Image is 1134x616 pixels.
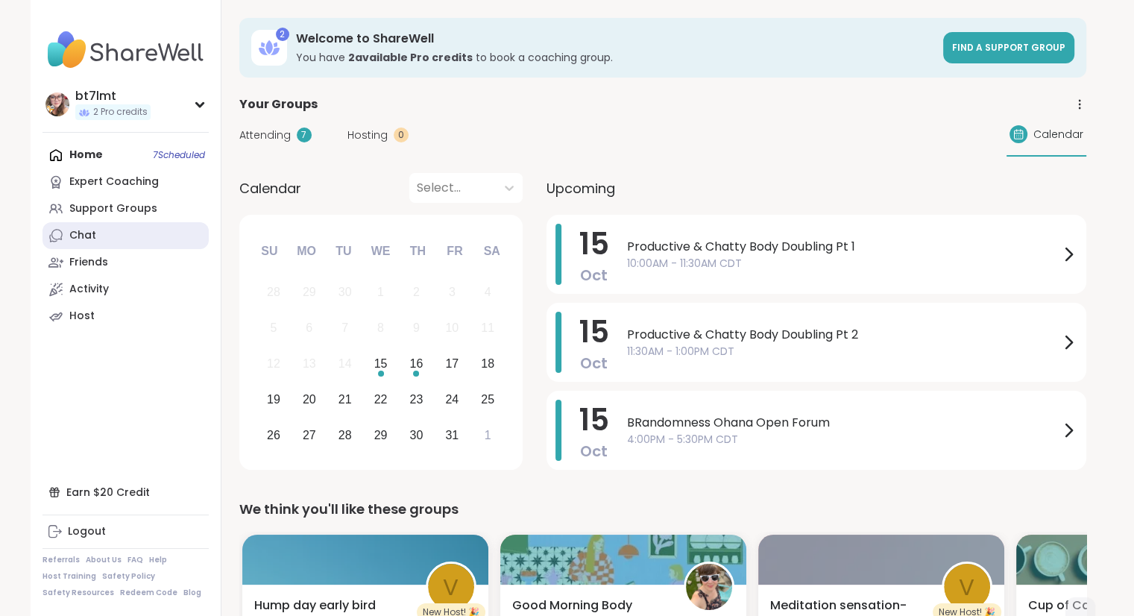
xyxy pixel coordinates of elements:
[338,282,352,302] div: 30
[258,312,290,345] div: Not available Sunday, October 5th, 2025
[42,169,209,195] a: Expert Coaching
[42,303,209,330] a: Host
[627,414,1059,432] span: BRandomness Ohana Open Forum
[365,312,397,345] div: Not available Wednesday, October 8th, 2025
[338,425,352,445] div: 28
[102,571,155,582] a: Safety Policy
[253,235,286,268] div: Su
[127,555,143,565] a: FAQ
[472,312,504,345] div: Not available Saturday, October 11th, 2025
[293,277,325,309] div: Not available Monday, September 29th, 2025
[627,432,1059,447] span: 4:00PM - 5:30PM CDT
[258,348,290,380] div: Not available Sunday, October 12th, 2025
[267,353,280,374] div: 12
[400,277,432,309] div: Not available Thursday, October 2nd, 2025
[445,425,459,445] div: 31
[69,309,95,324] div: Host
[297,128,312,142] div: 7
[276,28,289,41] div: 2
[258,277,290,309] div: Not available Sunday, September 28th, 2025
[436,383,468,415] div: Choose Friday, October 24th, 2025
[267,425,280,445] div: 26
[410,389,423,409] div: 23
[120,588,177,598] a: Redeem Code
[347,128,388,143] span: Hosting
[436,348,468,380] div: Choose Friday, October 17th, 2025
[239,178,301,198] span: Calendar
[293,383,325,415] div: Choose Monday, October 20th, 2025
[258,383,290,415] div: Choose Sunday, October 19th, 2025
[400,419,432,451] div: Choose Thursday, October 30th, 2025
[472,277,504,309] div: Not available Saturday, October 4th, 2025
[341,318,348,338] div: 7
[149,555,167,565] a: Help
[329,277,361,309] div: Not available Tuesday, September 30th, 2025
[627,238,1059,256] span: Productive & Chatty Body Doubling Pt 1
[329,383,361,415] div: Choose Tuesday, October 21st, 2025
[579,399,609,441] span: 15
[42,555,80,565] a: Referrals
[338,353,352,374] div: 14
[239,95,318,113] span: Your Groups
[68,524,106,539] div: Logout
[365,383,397,415] div: Choose Wednesday, October 22nd, 2025
[481,318,494,338] div: 11
[579,223,609,265] span: 15
[436,312,468,345] div: Not available Friday, October 10th, 2025
[445,318,459,338] div: 10
[364,235,397,268] div: We
[436,419,468,451] div: Choose Friday, October 31st, 2025
[183,588,201,598] a: Blog
[69,175,159,189] div: Expert Coaching
[485,282,491,302] div: 4
[75,88,151,104] div: bt7lmt
[627,326,1059,344] span: Productive & Chatty Body Doubling Pt 2
[438,235,471,268] div: Fr
[952,41,1065,54] span: Find a support group
[327,235,360,268] div: Tu
[374,389,388,409] div: 22
[290,235,323,268] div: Mo
[303,389,316,409] div: 20
[481,353,494,374] div: 18
[400,348,432,380] div: Choose Thursday, October 16th, 2025
[42,24,209,76] img: ShareWell Nav Logo
[445,353,459,374] div: 17
[42,222,209,249] a: Chat
[239,499,1086,520] div: We think you'll like these groups
[580,441,608,462] span: Oct
[627,256,1059,271] span: 10:00AM - 11:30AM CDT
[580,353,608,374] span: Oct
[42,195,209,222] a: Support Groups
[365,277,397,309] div: Not available Wednesday, October 1st, 2025
[69,228,96,243] div: Chat
[410,353,423,374] div: 16
[481,389,494,409] div: 25
[303,282,316,302] div: 29
[239,128,291,143] span: Attending
[293,348,325,380] div: Not available Monday, October 13th, 2025
[329,348,361,380] div: Not available Tuesday, October 14th, 2025
[475,235,508,268] div: Sa
[365,419,397,451] div: Choose Wednesday, October 29th, 2025
[42,588,114,598] a: Safety Resources
[445,389,459,409] div: 24
[303,353,316,374] div: 13
[270,318,277,338] div: 5
[1033,127,1083,142] span: Calendar
[394,128,409,142] div: 0
[943,32,1074,63] a: Find a support group
[329,312,361,345] div: Not available Tuesday, October 7th, 2025
[579,311,609,353] span: 15
[267,389,280,409] div: 19
[401,235,434,268] div: Th
[42,518,209,545] a: Logout
[93,106,148,119] span: 2 Pro credits
[42,276,209,303] a: Activity
[69,255,108,270] div: Friends
[546,178,615,198] span: Upcoming
[374,425,388,445] div: 29
[400,312,432,345] div: Not available Thursday, October 9th, 2025
[348,50,473,65] b: 2 available Pro credit s
[436,277,468,309] div: Not available Friday, October 3rd, 2025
